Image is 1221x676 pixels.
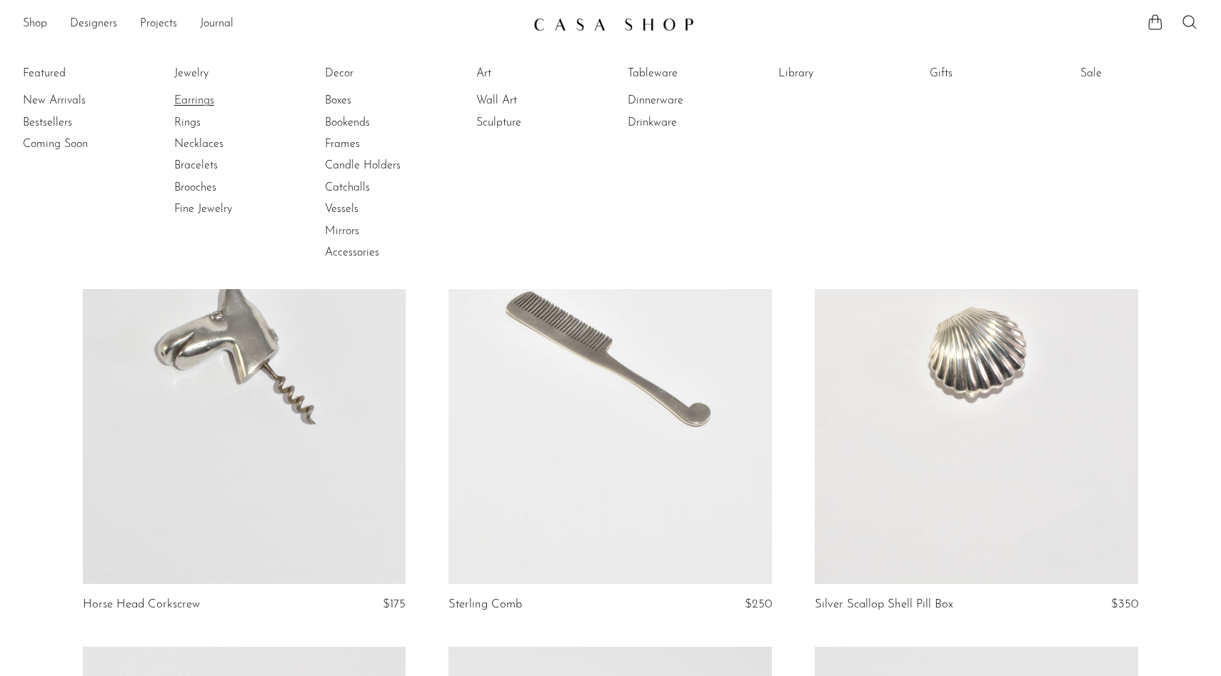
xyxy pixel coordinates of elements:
[476,93,583,109] a: Wall Art
[476,66,583,81] a: Art
[174,93,281,109] a: Earrings
[174,158,281,173] a: Bracelets
[83,598,200,611] a: Horse Head Corkscrew
[23,12,522,36] ul: NEW HEADER MENU
[628,63,735,133] ul: Tableware
[628,93,735,109] a: Dinnerware
[476,115,583,131] a: Sculpture
[448,598,522,611] a: Sterling Comb
[325,93,432,109] a: Boxes
[930,63,1037,90] ul: Gifts
[628,115,735,131] a: Drinkware
[23,115,130,131] a: Bestsellers
[745,598,772,610] span: $250
[23,93,130,109] a: New Arrivals
[140,15,177,34] a: Projects
[1080,63,1187,90] ul: Sale
[628,66,735,81] a: Tableware
[325,223,432,239] a: Mirrors
[23,15,47,34] a: Shop
[174,136,281,152] a: Necklaces
[23,136,130,152] a: Coming Soon
[383,598,406,610] span: $175
[930,66,1037,81] a: Gifts
[1111,598,1138,610] span: $350
[174,201,281,217] a: Fine Jewelry
[325,201,432,217] a: Vessels
[778,66,885,81] a: Library
[815,598,953,611] a: Silver Scallop Shell Pill Box
[476,63,583,133] ul: Art
[325,158,432,173] a: Candle Holders
[174,63,281,221] ul: Jewelry
[325,136,432,152] a: Frames
[778,63,885,90] ul: Library
[23,90,130,155] ul: Featured
[325,66,432,81] a: Decor
[174,115,281,131] a: Rings
[325,115,432,131] a: Bookends
[70,15,117,34] a: Designers
[174,66,281,81] a: Jewelry
[23,12,522,36] nav: Desktop navigation
[325,63,432,264] ul: Decor
[325,180,432,196] a: Catchalls
[1080,66,1187,81] a: Sale
[325,245,432,261] a: Accessories
[200,15,233,34] a: Journal
[174,180,281,196] a: Brooches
